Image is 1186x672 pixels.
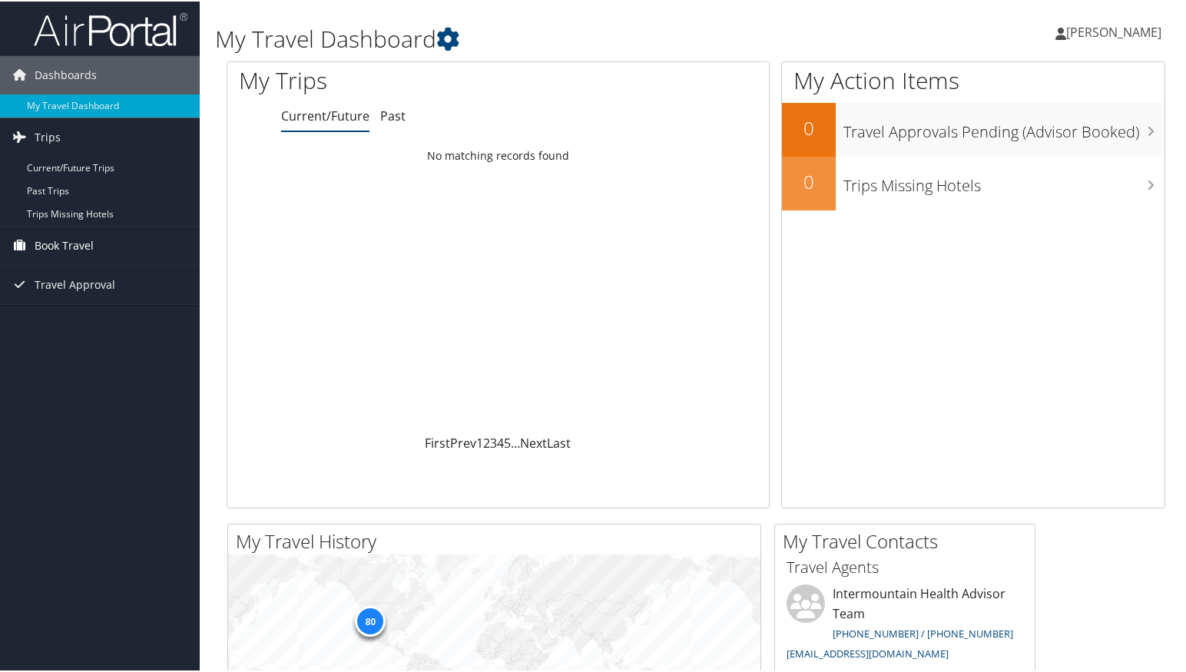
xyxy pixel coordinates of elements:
[476,433,483,450] a: 1
[215,22,856,54] h1: My Travel Dashboard
[355,604,386,635] div: 80
[843,166,1164,195] h3: Trips Missing Hotels
[425,433,450,450] a: First
[35,225,94,263] span: Book Travel
[787,645,949,659] a: [EMAIL_ADDRESS][DOMAIN_NAME]
[511,433,520,450] span: …
[490,433,497,450] a: 3
[833,625,1013,639] a: [PHONE_NUMBER] / [PHONE_NUMBER]
[380,106,406,123] a: Past
[782,63,1164,95] h1: My Action Items
[782,155,1164,209] a: 0Trips Missing Hotels
[450,433,476,450] a: Prev
[787,555,1023,577] h3: Travel Agents
[547,433,571,450] a: Last
[35,55,97,93] span: Dashboards
[281,106,369,123] a: Current/Future
[239,63,532,95] h1: My Trips
[1055,8,1177,54] a: [PERSON_NAME]
[227,141,769,168] td: No matching records found
[504,433,511,450] a: 5
[843,112,1164,141] h3: Travel Approvals Pending (Advisor Booked)
[497,433,504,450] a: 4
[1066,22,1161,39] span: [PERSON_NAME]
[782,114,836,140] h2: 0
[782,101,1164,155] a: 0Travel Approvals Pending (Advisor Booked)
[483,433,490,450] a: 2
[783,527,1035,553] h2: My Travel Contacts
[782,167,836,194] h2: 0
[779,583,1031,665] li: Intermountain Health Advisor Team
[520,433,547,450] a: Next
[34,10,187,46] img: airportal-logo.png
[35,264,115,303] span: Travel Approval
[35,117,61,155] span: Trips
[236,527,760,553] h2: My Travel History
